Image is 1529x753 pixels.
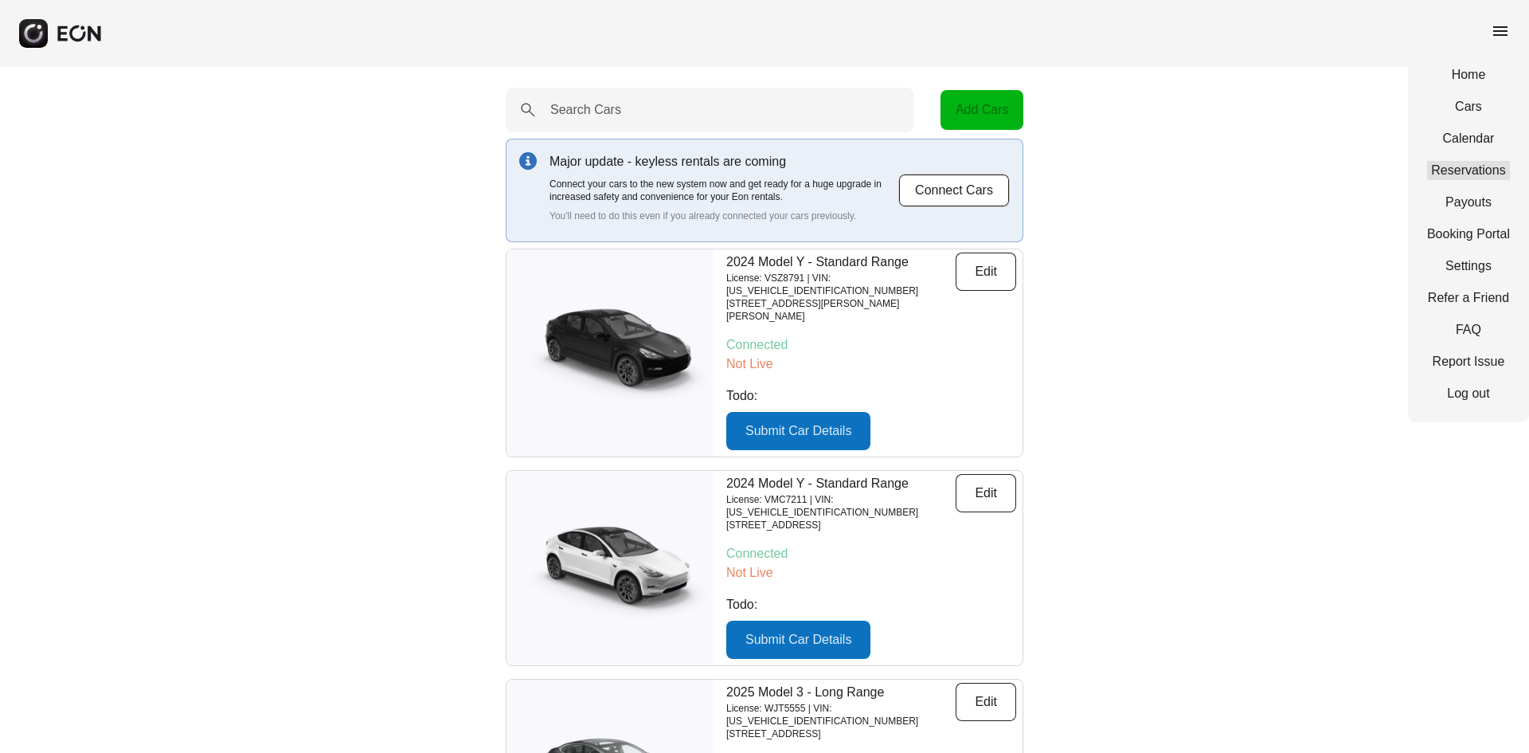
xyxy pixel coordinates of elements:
p: [STREET_ADDRESS] [726,519,956,531]
p: Connected [726,335,1016,355]
p: Todo: [726,595,1016,614]
p: You'll need to do this even if you already connected your cars previously. [549,210,898,222]
a: Payouts [1427,193,1510,212]
button: Submit Car Details [726,621,870,659]
p: Not Live [726,355,1016,374]
button: Edit [956,683,1016,721]
p: License: VMC7211 | VIN: [US_VEHICLE_IDENTIFICATION_NUMBER] [726,493,956,519]
p: [STREET_ADDRESS] [726,728,956,740]
p: License: WJT5555 | VIN: [US_VEHICLE_IDENTIFICATION_NUMBER] [726,702,956,728]
p: 2025 Model 3 - Long Range [726,683,956,702]
span: menu [1491,22,1510,41]
button: Submit Car Details [726,412,870,450]
label: Search Cars [550,100,621,120]
p: Major update - keyless rentals are coming [549,152,898,171]
a: Booking Portal [1427,225,1510,244]
p: Todo: [726,386,1016,406]
a: Report Issue [1427,352,1510,371]
a: Refer a Friend [1427,288,1510,308]
a: Reservations [1427,161,1510,180]
p: [STREET_ADDRESS][PERSON_NAME][PERSON_NAME] [726,297,956,323]
a: Log out [1427,384,1510,403]
button: Edit [956,474,1016,512]
p: Connect your cars to the new system now and get ready for a huge upgrade in increased safety and ... [549,178,898,203]
p: 2024 Model Y - Standard Range [726,474,956,493]
a: Cars [1427,97,1510,116]
button: Connect Cars [898,174,1010,207]
a: Settings [1427,257,1510,276]
p: 2024 Model Y - Standard Range [726,253,956,272]
img: car [506,301,714,405]
p: Connected [726,544,1016,563]
a: FAQ [1427,320,1510,339]
p: License: VSZ8791 | VIN: [US_VEHICLE_IDENTIFICATION_NUMBER] [726,272,956,297]
img: car [506,516,714,620]
a: Calendar [1427,129,1510,148]
p: Not Live [726,563,1016,582]
button: Edit [956,253,1016,291]
a: Home [1427,65,1510,84]
img: info [519,152,537,170]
